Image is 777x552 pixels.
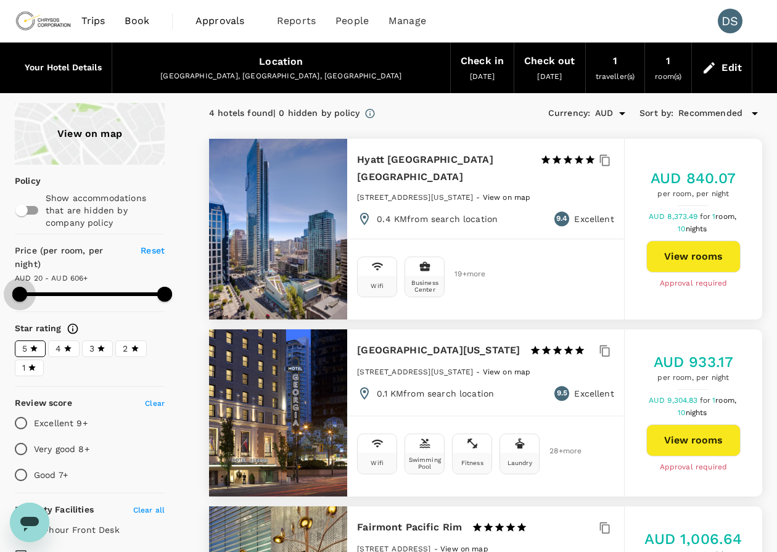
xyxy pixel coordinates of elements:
span: - [476,193,482,202]
div: Check in [461,52,504,70]
a: View on map [483,366,531,376]
span: 9.5 [557,387,567,400]
span: 2 [123,342,128,355]
h6: Sort by : [639,107,673,120]
p: 0.4 KM from search location [377,213,498,225]
span: Manage [388,14,426,28]
h5: AUD 840.07 [651,168,736,188]
span: 19 + more [454,270,473,278]
span: room, [715,212,736,221]
div: Laundry [508,459,532,466]
svg: Star ratings are awarded to properties to represent the quality of services, facilities, and amen... [67,323,79,335]
span: 1 [712,212,738,221]
h6: [GEOGRAPHIC_DATA][US_STATE] [357,342,520,359]
div: Wifi [371,459,384,466]
div: 4 hotels found | 0 hidden by policy [209,107,360,120]
span: 28 + more [549,447,568,455]
div: DS [718,9,742,33]
span: Trips [81,14,105,28]
span: Approvals [195,14,257,28]
p: Excellent [574,387,614,400]
span: per room, per night [654,372,734,384]
span: for [700,212,712,221]
span: Reset [141,245,165,255]
span: Recommended [678,107,742,120]
div: [GEOGRAPHIC_DATA], [GEOGRAPHIC_DATA], [GEOGRAPHIC_DATA] [122,70,440,83]
span: Clear [145,399,165,408]
h6: Price (per room, per night) [15,244,127,271]
p: Show accommodations that are hidden by company policy [46,192,164,229]
p: Policy [15,175,23,187]
span: per room, per night [651,188,736,200]
span: View on map [483,193,531,202]
h5: AUD 1,006.64 [644,529,742,549]
p: Very good 8+ [34,443,89,455]
div: Check out [524,52,575,70]
p: 0.1 KM from search location [377,387,494,400]
a: View on map [483,192,531,202]
div: Wifi [371,282,384,289]
span: nights [686,408,707,417]
img: Chrysos Corporation [15,7,72,35]
span: Approval required [660,278,728,290]
button: View rooms [646,424,741,456]
p: Excellent [574,213,614,225]
span: People [335,14,369,28]
div: Fitness [461,459,483,466]
span: 1 [712,396,738,405]
span: room, [715,396,736,405]
h6: Property Facilities [15,503,94,517]
h6: Currency : [548,107,590,120]
span: AUD 9,304.83 [649,396,700,405]
span: 9.4 [556,213,567,225]
span: [STREET_ADDRESS][US_STATE] [357,368,473,376]
a: View on map [15,103,165,165]
span: 10 [678,225,709,233]
div: 1 [666,52,670,70]
span: 5 [22,342,27,355]
iframe: Button to launch messaging window [10,503,49,542]
div: Location [259,53,303,70]
button: View rooms [646,241,741,273]
h6: Fairmont Pacific Rim [357,519,462,536]
span: 4 [55,342,61,355]
span: [DATE] [537,72,562,81]
button: Open [614,105,631,122]
span: Approval required [660,461,728,474]
span: 10 [678,408,709,417]
span: View on map [483,368,531,376]
p: Good 7+ [34,469,68,481]
span: [STREET_ADDRESS][US_STATE] [357,193,473,202]
h6: Review score [15,397,72,410]
span: - [476,368,482,376]
span: AUD 8,373.49 [649,212,700,221]
div: Swimming Pool [408,456,442,470]
h5: AUD 933.17 [654,352,734,372]
span: room(s) [655,72,681,81]
span: 1 [22,361,25,374]
span: 3 [89,342,94,355]
h6: Your Hotel Details [25,61,102,75]
span: Reports [277,14,316,28]
span: Clear all [133,506,165,514]
h6: Hyatt [GEOGRAPHIC_DATA] [GEOGRAPHIC_DATA] [357,151,530,186]
span: traveller(s) [596,72,635,81]
h6: Star rating [15,322,62,336]
span: 24-hour Front Desk [34,525,120,535]
span: nights [686,225,707,233]
div: Business Center [408,279,442,293]
p: Excellent 9+ [34,417,88,429]
div: Edit [721,59,742,76]
span: for [700,396,712,405]
div: 1 [613,52,617,70]
span: AUD 20 - AUD 606+ [15,274,88,282]
span: [DATE] [470,72,495,81]
span: Book [125,14,149,28]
